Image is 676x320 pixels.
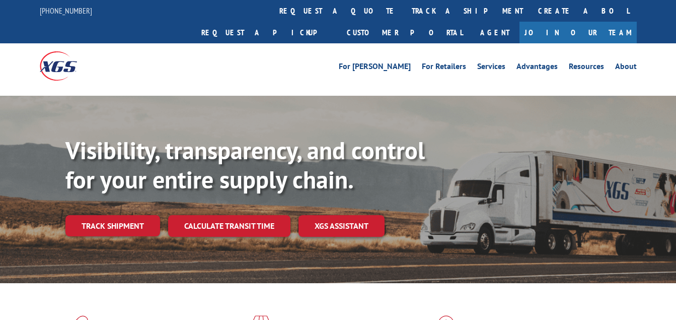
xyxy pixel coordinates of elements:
b: Visibility, transparency, and control for your entire supply chain. [65,135,425,195]
a: Customer Portal [339,22,470,43]
a: About [615,62,637,74]
a: [PHONE_NUMBER] [40,6,92,16]
a: Services [477,62,505,74]
a: Resources [569,62,604,74]
a: Advantages [516,62,558,74]
a: Request a pickup [194,22,339,43]
a: Agent [470,22,519,43]
a: Track shipment [65,215,160,236]
a: For [PERSON_NAME] [339,62,411,74]
a: Calculate transit time [168,215,290,237]
a: XGS ASSISTANT [298,215,385,237]
a: For Retailers [422,62,466,74]
a: Join Our Team [519,22,637,43]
